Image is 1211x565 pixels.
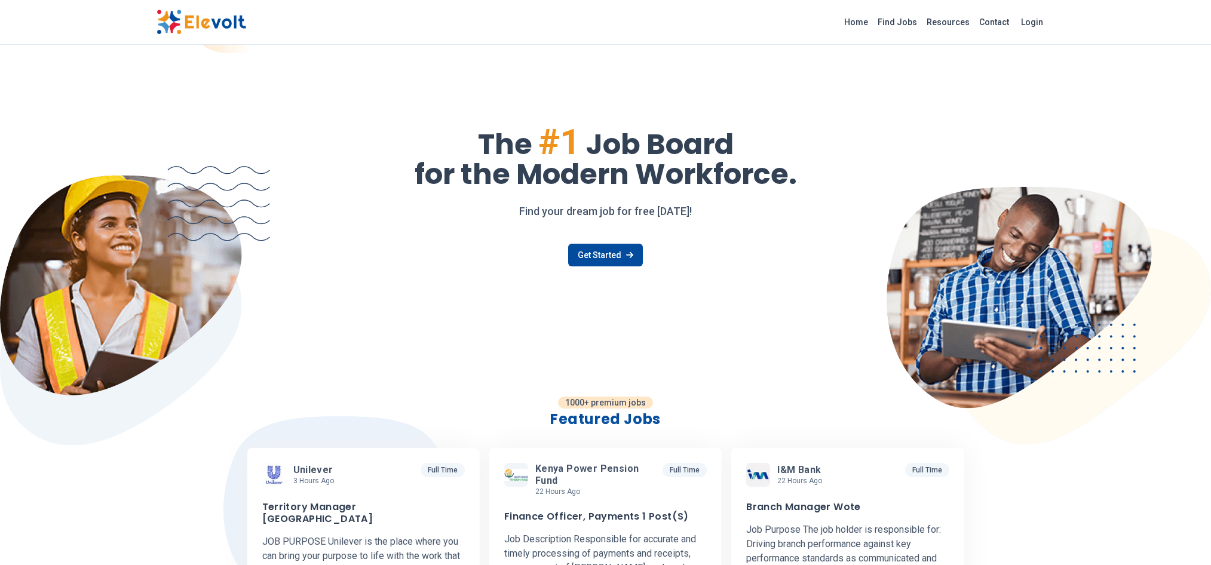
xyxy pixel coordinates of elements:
p: 22 hours ago [777,476,826,486]
h3: Territory Manager [GEOGRAPHIC_DATA] [262,501,465,525]
a: Contact [974,13,1014,32]
h3: Finance Officer, Payments 1 Post(s) [504,511,689,523]
img: Unilever [262,463,286,487]
p: 22 hours ago [535,487,658,496]
p: Full Time [905,463,949,477]
a: Find Jobs [873,13,922,32]
p: 3 hours ago [293,476,338,486]
p: Find your dream job for free [DATE]! [157,203,1055,220]
a: Home [839,13,873,32]
a: Get Started [568,244,643,266]
h1: The Job Board for the Modern Workforce. [157,124,1055,189]
img: Kenya Power Pension Fund [504,469,528,481]
a: Login [1014,10,1050,34]
span: I&M Bank [777,464,821,476]
a: Resources [922,13,974,32]
h3: Branch Manager Wote [746,501,861,513]
p: Full Time [421,463,465,477]
span: Unilever [293,464,333,476]
span: Kenya Power Pension Fund [535,463,653,487]
span: #1 [538,121,580,163]
img: I&M Bank [746,463,770,487]
p: Full Time [663,463,707,477]
img: Elevolt [157,10,246,35]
